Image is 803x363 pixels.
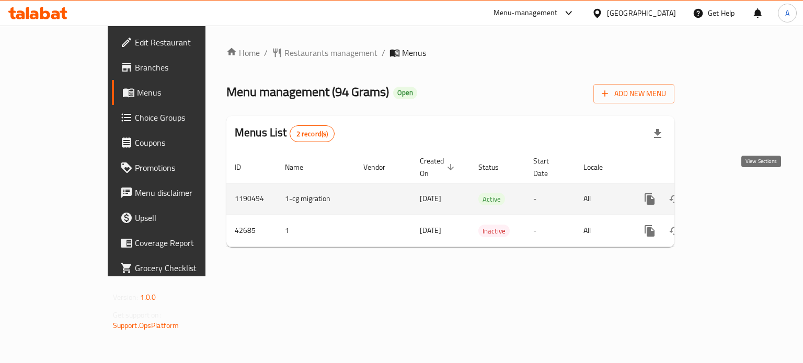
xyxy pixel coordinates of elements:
[637,186,662,212] button: more
[277,183,355,215] td: 1-cg migration
[112,55,242,80] a: Branches
[135,262,234,274] span: Grocery Checklist
[226,46,260,59] a: Home
[285,161,317,173] span: Name
[226,80,389,103] span: Menu management ( 94 Grams )
[140,290,156,304] span: 1.0.0
[226,46,674,59] nav: breadcrumb
[575,215,629,247] td: All
[420,155,457,180] span: Created On
[290,125,335,142] div: Total records count
[226,151,746,247] table: enhanced table
[135,111,234,124] span: Choice Groups
[363,161,399,173] span: Vendor
[235,125,335,142] h2: Menus List
[135,186,234,199] span: Menu disclaimer
[112,155,242,180] a: Promotions
[583,161,616,173] span: Locale
[264,46,268,59] li: /
[393,87,417,99] div: Open
[645,121,670,146] div: Export file
[785,7,789,19] span: A
[112,205,242,230] a: Upsell
[226,183,277,215] td: 1190494
[235,161,255,173] span: ID
[494,7,558,19] div: Menu-management
[284,46,377,59] span: Restaurants management
[272,46,377,59] a: Restaurants management
[402,46,426,59] span: Menus
[533,155,563,180] span: Start Date
[575,183,629,215] td: All
[602,87,666,100] span: Add New Menu
[478,225,510,237] span: Inactive
[112,255,242,280] a: Grocery Checklist
[607,7,676,19] div: [GEOGRAPHIC_DATA]
[226,215,277,247] td: 42685
[112,30,242,55] a: Edit Restaurant
[135,212,234,224] span: Upsell
[135,237,234,249] span: Coverage Report
[478,161,512,173] span: Status
[112,180,242,205] a: Menu disclaimer
[420,224,441,237] span: [DATE]
[135,61,234,74] span: Branches
[112,105,242,130] a: Choice Groups
[593,84,674,103] button: Add New Menu
[382,46,385,59] li: /
[135,161,234,174] span: Promotions
[113,319,179,332] a: Support.OpsPlatform
[112,230,242,255] a: Coverage Report
[290,129,335,139] span: 2 record(s)
[112,130,242,155] a: Coupons
[662,186,687,212] button: Change Status
[112,80,242,105] a: Menus
[277,215,355,247] td: 1
[629,151,746,183] th: Actions
[113,308,161,322] span: Get support on:
[113,290,139,304] span: Version:
[420,192,441,205] span: [DATE]
[525,183,575,215] td: -
[525,215,575,247] td: -
[662,218,687,243] button: Change Status
[393,88,417,97] span: Open
[135,136,234,149] span: Coupons
[137,86,234,99] span: Menus
[637,218,662,243] button: more
[478,193,505,205] span: Active
[135,36,234,49] span: Edit Restaurant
